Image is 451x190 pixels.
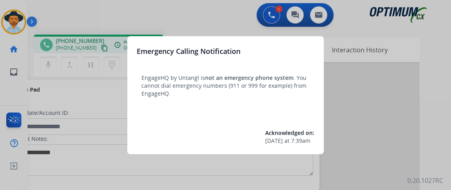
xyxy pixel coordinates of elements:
h3: Emergency Calling Notification [137,46,240,57]
span: [DATE] [265,137,283,145]
span: 7:39am [291,137,310,145]
p: EngageHQ by Untangl is . You cannot dial emergency numbers (911 or 999 for example) from EngageHQ. [141,74,310,98]
span: not an emergency phone system [205,74,293,81]
p: 0.20.1027RC [407,176,443,185]
span: Acknowledged on: [265,129,314,137]
div: at [265,137,314,145]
